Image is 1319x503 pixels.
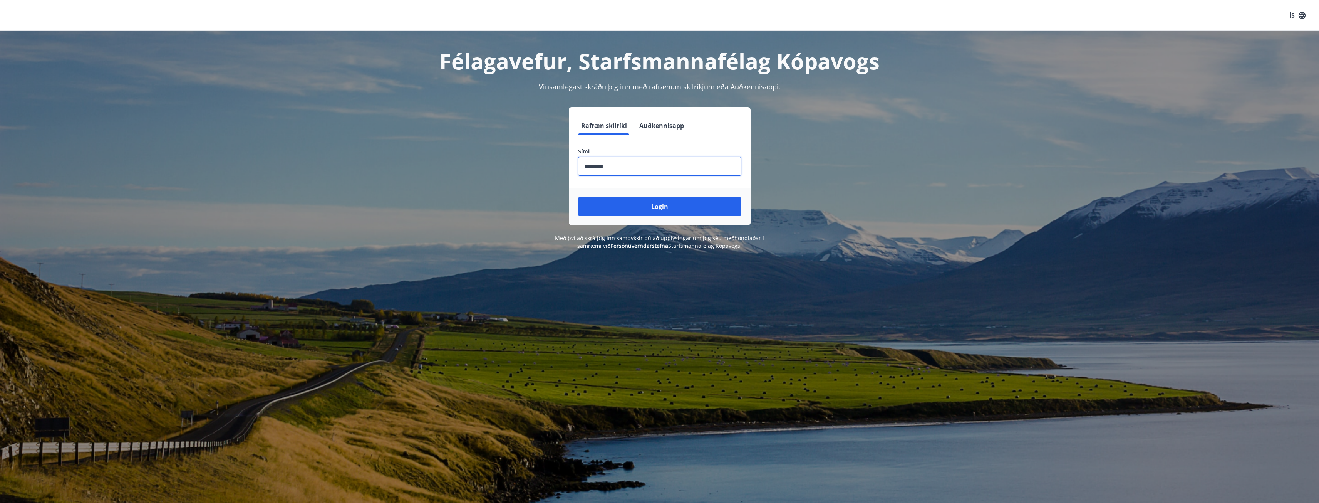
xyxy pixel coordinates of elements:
[578,116,630,135] button: Rafræn skilríki
[636,116,687,135] button: Auðkennisapp
[539,82,781,91] span: Vinsamlegast skráðu þig inn með rafrænum skilríkjum eða Auðkennisappi.
[578,148,741,155] label: Sími
[1285,8,1310,22] button: ÍS
[610,242,668,249] a: Persónuverndarstefna
[578,197,741,216] button: Login
[555,234,764,249] span: Með því að skrá þig inn samþykkir þú að upplýsingar um þig séu meðhöndlaðar í samræmi við Starfsm...
[392,46,928,76] h1: Félagavefur, Starfsmannafélag Kópavogs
